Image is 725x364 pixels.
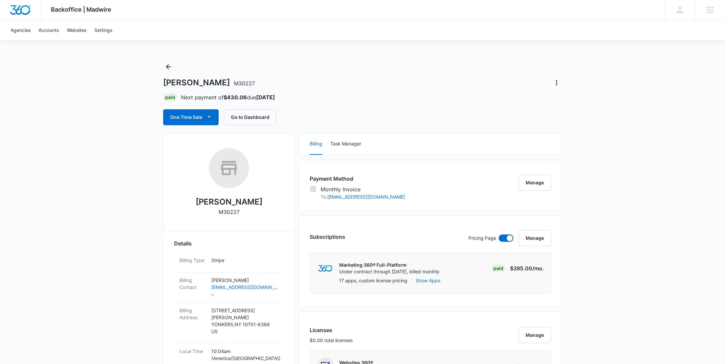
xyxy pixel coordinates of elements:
[211,277,278,284] p: [PERSON_NAME]
[339,277,407,284] p: 17 apps, custom license pricing
[90,20,116,40] a: Settings
[179,307,206,321] dt: Billing Address
[174,303,284,344] div: Billing Address[STREET_ADDRESS][PERSON_NAME]YONKERS,NY 10701-6368US
[174,273,284,303] div: Billing Contact[PERSON_NAME][EMAIL_ADDRESS][DOMAIN_NAME]-
[327,194,405,200] a: [EMAIL_ADDRESS][DOMAIN_NAME]
[181,93,275,101] p: Next payment of due
[211,348,278,362] p: 10:04am ( America/[GEOGRAPHIC_DATA] )
[256,94,275,101] strong: [DATE]
[163,78,255,88] h1: [PERSON_NAME]
[310,134,322,155] button: Billing
[211,277,278,299] dd: -
[163,93,177,101] div: Paid
[532,265,544,272] span: /mo.
[416,277,440,284] button: Show Apps
[179,257,206,264] dt: Billing Type
[519,230,551,246] button: Manage
[63,20,90,40] a: Websites
[330,134,361,155] button: Task Manager
[321,193,405,200] p: To:
[224,109,276,125] button: Go to Dashboard
[318,265,332,272] img: marketing360Logo
[234,80,255,87] span: M30227
[174,239,192,247] span: Details
[163,61,174,72] button: Back
[510,264,544,272] p: $395.00
[468,234,496,242] p: Pricing Page
[551,77,562,88] button: Actions
[179,348,206,355] dt: Local Time
[7,20,35,40] a: Agencies
[339,262,440,268] p: Marketing 360® Full-Platform
[310,326,353,334] h3: Licenses
[519,327,551,343] button: Manage
[163,109,219,125] button: One Time Sale
[211,307,278,335] p: [STREET_ADDRESS][PERSON_NAME] YONKERS , NY 10701-6368 US
[519,175,551,191] button: Manage
[224,94,247,101] strong: $430.06
[211,257,278,264] p: Stripe
[211,284,278,291] a: [EMAIL_ADDRESS][DOMAIN_NAME]
[310,337,353,344] p: $0.00 total licenses
[174,253,284,273] div: Billing TypeStripe
[196,196,262,208] h2: [PERSON_NAME]
[491,264,505,272] div: Paid
[35,20,63,40] a: Accounts
[310,233,345,241] h3: Subscriptions
[179,277,206,291] dt: Billing Contact
[339,268,440,275] p: Under contract through [DATE], billed monthly
[321,185,405,193] p: Monthly Invoice
[51,6,111,13] span: Backoffice | Madwire
[219,208,240,216] p: M30227
[310,175,405,183] h3: Payment Method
